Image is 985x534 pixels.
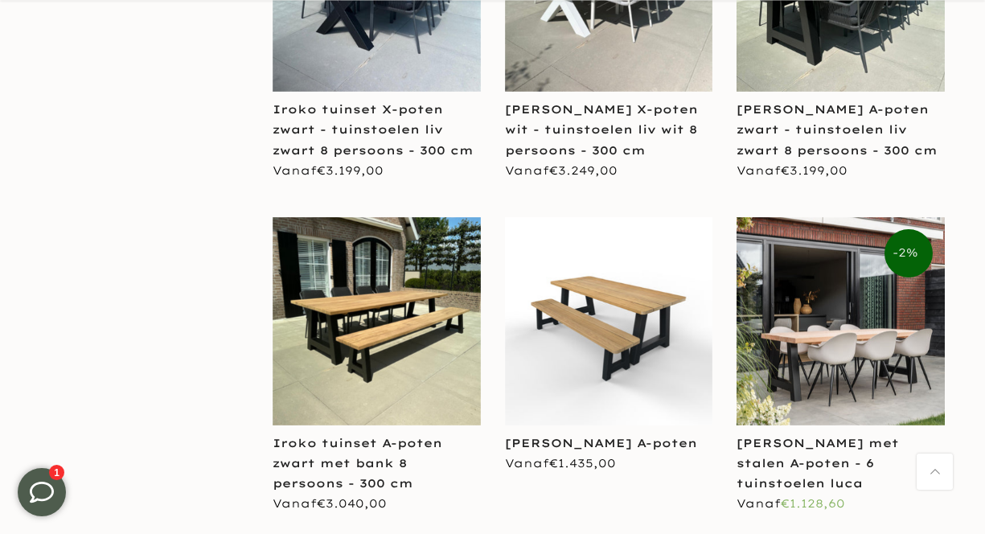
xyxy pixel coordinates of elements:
[505,163,618,178] span: Vanaf
[781,496,845,511] span: €1.128,60
[273,102,474,157] a: Iroko tuinset X-poten zwart - tuinstoelen liv zwart 8 persoons - 300 cm
[737,436,899,491] a: [PERSON_NAME] met stalen A-poten - 6 tuinstoelen luca
[505,102,698,157] a: [PERSON_NAME] X-poten wit - tuinstoelen liv wit 8 persoons - 300 cm
[317,163,384,178] span: €3.199,00
[737,163,848,178] span: Vanaf
[505,456,616,470] span: Vanaf
[549,456,616,470] span: €1.435,00
[917,454,953,490] a: Terug naar boven
[273,496,387,511] span: Vanaf
[273,163,384,178] span: Vanaf
[317,496,387,511] span: €3.040,00
[2,452,82,532] iframe: toggle-frame
[273,436,442,491] a: Iroko tuinset A-poten zwart met bank 8 persoons - 300 cm
[737,496,845,511] span: Vanaf
[781,163,848,178] span: €3.199,00
[505,436,697,450] a: [PERSON_NAME] A-poten
[549,163,618,178] span: €3.249,00
[884,229,933,277] span: -2%
[737,102,938,157] a: [PERSON_NAME] A-poten zwart - tuinstoelen liv zwart 8 persoons - 300 cm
